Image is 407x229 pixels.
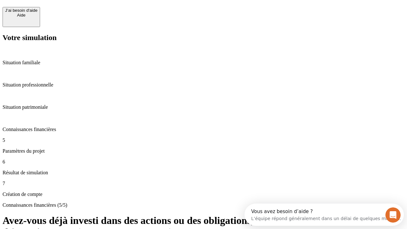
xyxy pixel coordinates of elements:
[3,33,404,42] h2: Votre simulation
[3,191,404,197] p: Création de compte
[385,207,401,223] iframe: Intercom live chat
[3,170,404,176] p: Résultat de simulation
[3,181,404,186] p: 7
[5,8,38,13] div: J’ai besoin d'aide
[7,10,156,17] div: L’équipe répond généralement dans un délai de quelques minutes.
[3,148,404,154] p: Paramètres du projet
[3,202,404,208] p: Connaissances financières (5/5)
[7,5,156,10] div: Vous avez besoin d’aide ?
[3,104,404,110] p: Situation patrimoniale
[3,60,404,66] p: Situation familiale
[3,127,404,132] p: Connaissances financières
[5,13,38,17] div: Aide
[3,3,175,20] div: Ouvrir le Messenger Intercom
[3,159,404,165] p: 6
[3,82,404,88] p: Situation professionnelle
[245,204,404,226] iframe: Intercom live chat discovery launcher
[3,137,404,143] p: 5
[3,7,40,27] button: J’ai besoin d'aideAide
